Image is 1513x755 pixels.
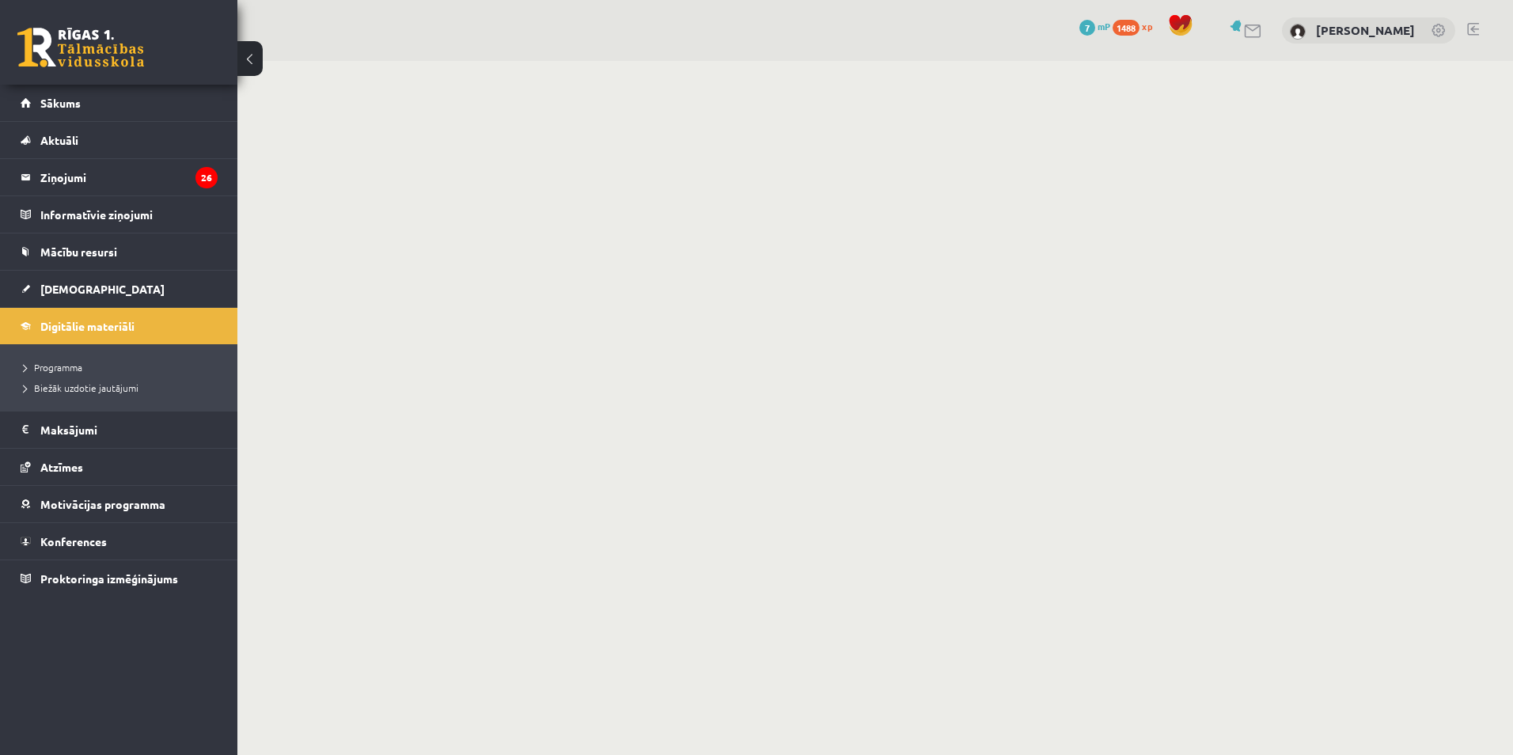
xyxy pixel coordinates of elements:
i: 26 [195,167,218,188]
legend: Informatīvie ziņojumi [40,196,218,233]
a: Programma [24,360,222,374]
span: Motivācijas programma [40,497,165,511]
legend: Maksājumi [40,412,218,448]
span: Programma [24,361,82,374]
a: Ziņojumi26 [21,159,218,195]
span: Aktuāli [40,133,78,147]
a: Aktuāli [21,122,218,158]
a: Rīgas 1. Tālmācības vidusskola [17,28,144,67]
a: Maksājumi [21,412,218,448]
a: Mācību resursi [21,233,218,270]
a: Digitālie materiāli [21,308,218,344]
a: Konferences [21,523,218,560]
span: Biežāk uzdotie jautājumi [24,381,138,394]
span: Sākums [40,96,81,110]
legend: Ziņojumi [40,159,218,195]
a: [DEMOGRAPHIC_DATA] [21,271,218,307]
a: Informatīvie ziņojumi [21,196,218,233]
a: Atzīmes [21,449,218,485]
a: Biežāk uzdotie jautājumi [24,381,222,395]
a: Sākums [21,85,218,121]
span: [DEMOGRAPHIC_DATA] [40,282,165,296]
a: Proktoringa izmēģinājums [21,560,218,597]
a: 7 mP [1079,20,1110,32]
a: Motivācijas programma [21,486,218,522]
span: Proktoringa izmēģinājums [40,571,178,586]
span: Atzīmes [40,460,83,474]
span: Konferences [40,534,107,548]
span: 7 [1079,20,1095,36]
a: 1488 xp [1113,20,1160,32]
span: Digitālie materiāli [40,319,135,333]
span: 1488 [1113,20,1139,36]
span: xp [1142,20,1152,32]
span: mP [1098,20,1110,32]
a: [PERSON_NAME] [1316,22,1415,38]
img: Marta Grāve [1290,24,1306,40]
span: Mācību resursi [40,245,117,259]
